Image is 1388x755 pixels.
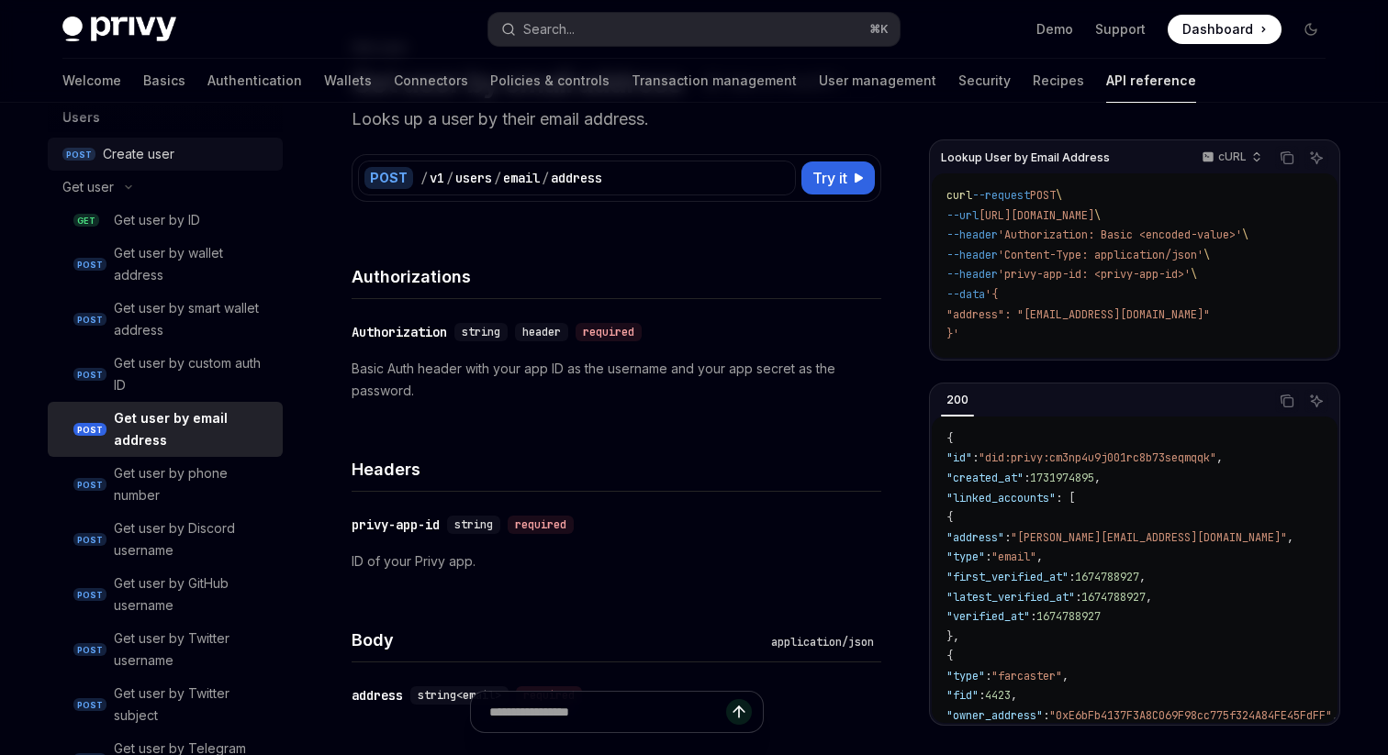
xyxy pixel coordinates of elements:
[48,171,283,204] button: Toggle Get user section
[946,267,998,282] span: --header
[1094,208,1101,223] span: \
[420,169,428,187] div: /
[946,287,985,302] span: --data
[946,491,1056,505] span: "linked_accounts"
[48,402,283,457] a: POSTGet user by email address
[542,169,549,187] div: /
[946,669,985,683] span: "type"
[1095,20,1146,39] a: Support
[73,423,106,437] span: POST
[979,208,1094,223] span: [URL][DOMAIN_NAME]
[1192,142,1270,173] button: cURL
[801,161,875,194] button: Try it
[48,512,283,567] a: POSTGet user by Discord username
[985,550,991,564] span: :
[143,59,185,103] a: Basics
[352,457,881,482] h4: Headers
[1168,15,1282,44] a: Dashboard
[508,516,574,534] div: required
[1287,530,1293,545] span: ,
[48,347,283,402] a: POSTGet user by custom auth ID
[114,462,272,506] div: Get user by phone number
[48,622,283,677] a: POSTGet user by Twitter username
[114,242,272,286] div: Get user by wallet address
[819,59,936,103] a: User management
[73,533,106,547] span: POST
[207,59,302,103] a: Authentication
[516,686,582,705] div: required
[494,169,501,187] div: /
[48,677,283,732] a: POSTGet user by Twitter subject
[73,368,106,382] span: POST
[632,59,797,103] a: Transaction management
[946,688,979,703] span: "fid"
[1182,20,1253,39] span: Dashboard
[1030,609,1036,624] span: :
[941,389,974,411] div: 200
[764,633,881,651] div: application/json
[1036,609,1101,624] span: 1674788927
[523,18,575,40] div: Search...
[946,510,953,525] span: {
[394,59,468,103] a: Connectors
[1056,188,1062,203] span: \
[62,176,114,198] div: Get user
[62,17,176,42] img: dark logo
[364,167,413,189] div: POST
[991,550,1036,564] span: "email"
[946,550,985,564] span: "type"
[946,188,972,203] span: curl
[503,169,540,187] div: email
[972,450,979,465] span: :
[430,169,444,187] div: v1
[462,325,500,339] span: string
[946,327,959,341] span: }'
[979,450,1216,465] span: "did:privy:cm3np4u9j001rc8b73seqmqqk"
[1069,570,1075,584] span: :
[114,209,200,231] div: Get user by ID
[73,698,106,712] span: POST
[1304,146,1328,170] button: Ask AI
[455,169,492,187] div: users
[1106,59,1196,103] a: API reference
[998,248,1203,262] span: 'Content-Type: application/json'
[62,59,121,103] a: Welcome
[1075,590,1081,605] span: :
[979,688,985,703] span: :
[48,138,283,171] a: POSTCreate user
[114,572,272,616] div: Get user by GitHub username
[48,457,283,512] a: POSTGet user by phone number
[998,267,1191,282] span: 'privy-app-id: <privy-app-id>'
[972,188,1030,203] span: --request
[1139,570,1146,584] span: ,
[946,307,1210,322] span: "address": "[EMAIL_ADDRESS][DOMAIN_NAME]"
[941,150,1110,165] span: Lookup User by Email Address
[946,708,1043,723] span: "owner_address"
[551,169,602,187] div: address
[1024,471,1030,485] span: :
[48,567,283,622] a: POSTGet user by GitHub username
[998,228,1242,242] span: 'Authorization: Basic <encoded-value>'
[446,169,453,187] div: /
[73,643,106,657] span: POST
[352,627,764,652] h4: Body
[488,13,900,46] button: Open search
[490,59,610,103] a: Policies & controls
[352,686,403,705] div: address
[1094,471,1101,485] span: ,
[352,516,440,534] div: privy-app-id
[1242,228,1248,242] span: \
[985,688,1011,703] span: 4423
[1030,471,1094,485] span: 1731974895
[946,609,1030,624] span: "verified_at"
[946,570,1069,584] span: "first_verified_at"
[985,669,991,683] span: :
[114,517,272,561] div: Get user by Discord username
[946,228,998,242] span: --header
[958,59,1011,103] a: Security
[1304,389,1328,413] button: Ask AI
[946,590,1075,605] span: "latest_verified_at"
[114,352,272,396] div: Get user by custom auth ID
[1218,150,1247,164] p: cURL
[812,167,847,189] span: Try it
